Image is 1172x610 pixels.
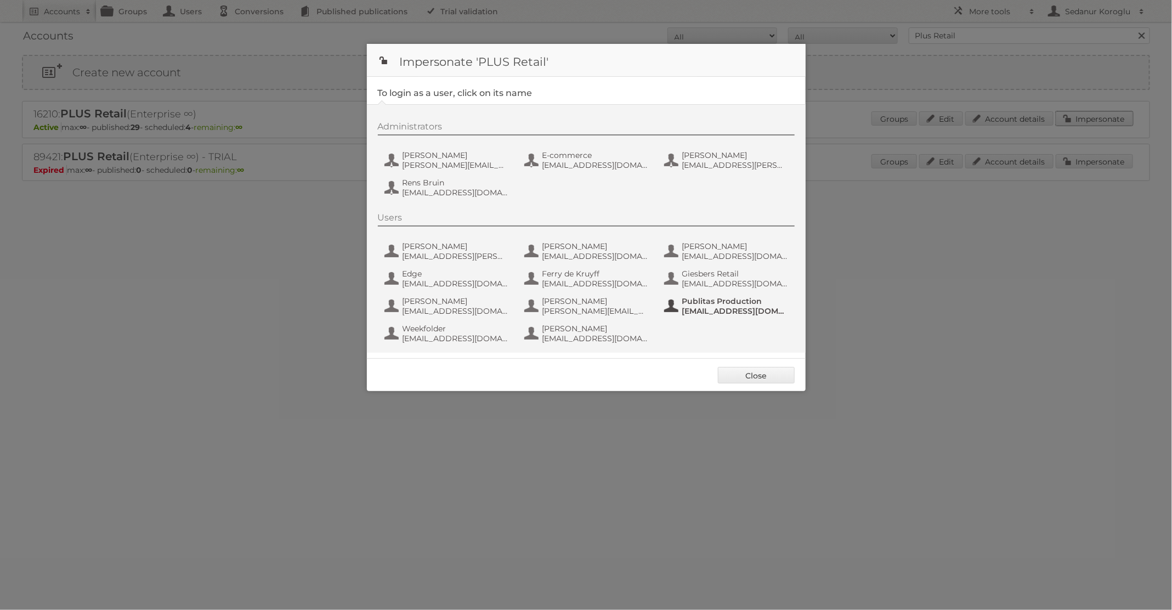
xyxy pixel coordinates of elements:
[403,251,509,261] span: [EMAIL_ADDRESS][PERSON_NAME][DOMAIN_NAME]
[378,212,795,227] div: Users
[383,295,512,317] button: [PERSON_NAME] [EMAIL_ADDRESS][DOMAIN_NAME]
[403,160,509,170] span: [PERSON_NAME][EMAIL_ADDRESS][DOMAIN_NAME]
[542,306,649,316] span: [PERSON_NAME][EMAIL_ADDRESS][DOMAIN_NAME]
[523,240,652,262] button: [PERSON_NAME] [EMAIL_ADDRESS][DOMAIN_NAME]
[523,149,652,171] button: E-commerce [EMAIL_ADDRESS][DOMAIN_NAME]
[682,241,789,251] span: [PERSON_NAME]
[663,240,792,262] button: [PERSON_NAME] [EMAIL_ADDRESS][DOMAIN_NAME]
[682,279,789,289] span: [EMAIL_ADDRESS][DOMAIN_NAME]
[542,279,649,289] span: [EMAIL_ADDRESS][DOMAIN_NAME]
[403,269,509,279] span: Edge
[542,269,649,279] span: Ferry de Kruyff
[383,268,512,290] button: Edge [EMAIL_ADDRESS][DOMAIN_NAME]
[663,295,792,317] button: Publitas Production [EMAIL_ADDRESS][DOMAIN_NAME]
[403,296,509,306] span: [PERSON_NAME]
[663,268,792,290] button: Giesbers Retail [EMAIL_ADDRESS][DOMAIN_NAME]
[403,150,509,160] span: [PERSON_NAME]
[523,295,652,317] button: [PERSON_NAME] [PERSON_NAME][EMAIL_ADDRESS][DOMAIN_NAME]
[403,188,509,197] span: [EMAIL_ADDRESS][DOMAIN_NAME]
[523,323,652,344] button: [PERSON_NAME] [EMAIL_ADDRESS][DOMAIN_NAME]
[403,178,509,188] span: Rens Bruin
[542,324,649,334] span: [PERSON_NAME]
[403,306,509,316] span: [EMAIL_ADDRESS][DOMAIN_NAME]
[378,88,533,98] legend: To login as a user, click on its name
[682,269,789,279] span: Giesbers Retail
[383,240,512,262] button: [PERSON_NAME] [EMAIL_ADDRESS][PERSON_NAME][DOMAIN_NAME]
[542,251,649,261] span: [EMAIL_ADDRESS][DOMAIN_NAME]
[542,150,649,160] span: E-commerce
[682,160,789,170] span: [EMAIL_ADDRESS][PERSON_NAME][DOMAIN_NAME]
[542,241,649,251] span: [PERSON_NAME]
[682,296,789,306] span: Publitas Production
[718,367,795,383] a: Close
[542,160,649,170] span: [EMAIL_ADDRESS][DOMAIN_NAME]
[523,268,652,290] button: Ferry de Kruyff [EMAIL_ADDRESS][DOMAIN_NAME]
[403,324,509,334] span: Weekfolder
[403,241,509,251] span: [PERSON_NAME]
[383,149,512,171] button: [PERSON_NAME] [PERSON_NAME][EMAIL_ADDRESS][DOMAIN_NAME]
[682,251,789,261] span: [EMAIL_ADDRESS][DOMAIN_NAME]
[542,334,649,343] span: [EMAIL_ADDRESS][DOMAIN_NAME]
[383,177,512,199] button: Rens Bruin [EMAIL_ADDRESS][DOMAIN_NAME]
[663,149,792,171] button: [PERSON_NAME] [EMAIL_ADDRESS][PERSON_NAME][DOMAIN_NAME]
[542,296,649,306] span: [PERSON_NAME]
[367,44,806,77] h1: Impersonate 'PLUS Retail'
[378,121,795,135] div: Administrators
[383,323,512,344] button: Weekfolder [EMAIL_ADDRESS][DOMAIN_NAME]
[403,334,509,343] span: [EMAIL_ADDRESS][DOMAIN_NAME]
[682,150,789,160] span: [PERSON_NAME]
[403,279,509,289] span: [EMAIL_ADDRESS][DOMAIN_NAME]
[682,306,789,316] span: [EMAIL_ADDRESS][DOMAIN_NAME]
